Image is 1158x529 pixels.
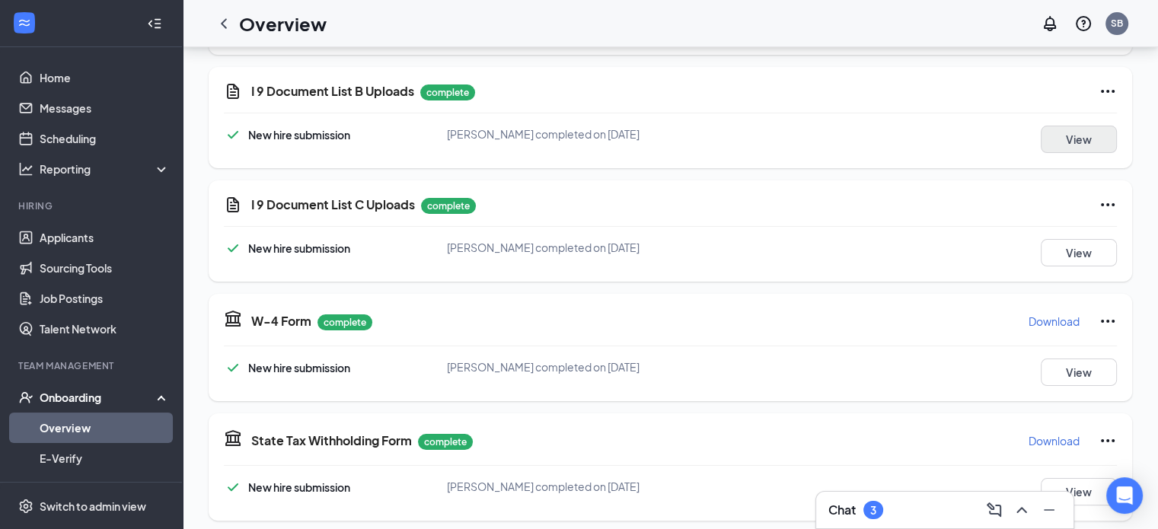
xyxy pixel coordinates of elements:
[1074,14,1093,33] svg: QuestionInfo
[1029,314,1080,329] p: Download
[1028,309,1080,333] button: Download
[1037,498,1061,522] button: Minimize
[147,16,162,31] svg: Collapse
[40,390,157,405] div: Onboarding
[18,359,167,372] div: Team Management
[828,502,856,518] h3: Chat
[447,360,640,374] span: [PERSON_NAME] completed on [DATE]
[239,11,327,37] h1: Overview
[18,499,33,514] svg: Settings
[40,62,170,93] a: Home
[40,93,170,123] a: Messages
[1041,14,1059,33] svg: Notifications
[224,126,242,144] svg: Checkmark
[251,432,412,449] h5: State Tax Withholding Form
[1106,477,1143,514] div: Open Intercom Messenger
[18,199,167,212] div: Hiring
[1099,312,1117,330] svg: Ellipses
[418,434,473,450] p: complete
[1029,433,1080,448] p: Download
[40,253,170,283] a: Sourcing Tools
[1111,17,1123,30] div: SB
[1041,126,1117,153] button: View
[248,241,350,255] span: New hire submission
[224,82,242,100] svg: CustomFormIcon
[40,314,170,344] a: Talent Network
[1028,429,1080,453] button: Download
[248,361,350,374] span: New hire submission
[224,359,242,377] svg: Checkmark
[1010,498,1034,522] button: ChevronUp
[248,480,350,494] span: New hire submission
[251,83,414,100] h5: I 9 Document List B Uploads
[1040,501,1058,519] svg: Minimize
[447,480,640,493] span: [PERSON_NAME] completed on [DATE]
[251,313,311,330] h5: W-4 Form
[317,314,372,330] p: complete
[1041,239,1117,266] button: View
[420,84,475,100] p: complete
[40,443,170,473] a: E-Verify
[224,196,242,214] svg: CustomFormIcon
[1041,478,1117,505] button: View
[215,14,233,33] svg: ChevronLeft
[1013,501,1031,519] svg: ChevronUp
[982,498,1006,522] button: ComposeMessage
[40,413,170,443] a: Overview
[1099,196,1117,214] svg: Ellipses
[40,161,171,177] div: Reporting
[447,241,640,254] span: [PERSON_NAME] completed on [DATE]
[251,196,415,213] h5: I 9 Document List C Uploads
[40,123,170,154] a: Scheduling
[224,309,242,327] svg: TaxGovernmentIcon
[224,478,242,496] svg: Checkmark
[985,501,1003,519] svg: ComposeMessage
[1041,359,1117,386] button: View
[1099,82,1117,100] svg: Ellipses
[224,429,242,447] svg: TaxGovernmentIcon
[248,128,350,142] span: New hire submission
[421,198,476,214] p: complete
[1099,432,1117,450] svg: Ellipses
[447,127,640,141] span: [PERSON_NAME] completed on [DATE]
[224,239,242,257] svg: Checkmark
[18,390,33,405] svg: UserCheck
[40,283,170,314] a: Job Postings
[40,499,146,514] div: Switch to admin view
[18,161,33,177] svg: Analysis
[40,473,170,504] a: Onboarding Documents
[17,15,32,30] svg: WorkstreamLogo
[870,504,876,517] div: 3
[40,222,170,253] a: Applicants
